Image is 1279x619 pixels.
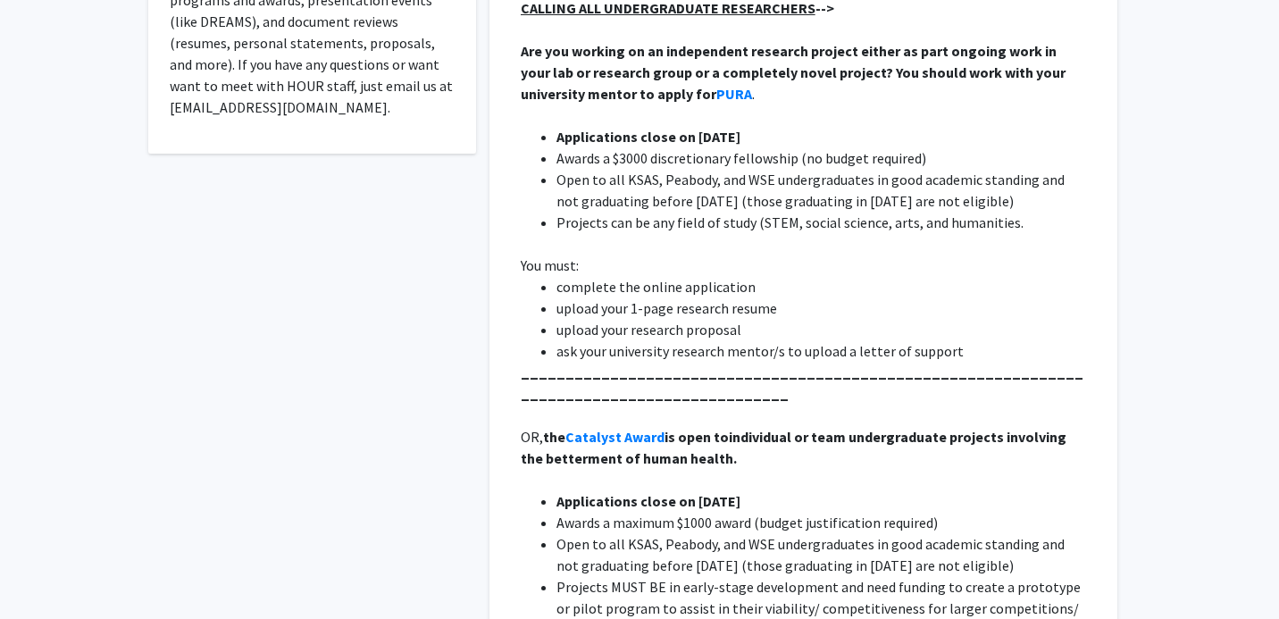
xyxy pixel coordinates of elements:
strong: Applications close on [DATE] [556,492,740,510]
a: Catalyst Award [565,428,665,446]
li: Open to all KSAS, Peabody, and WSE undergraduates in good academic standing and not graduating be... [556,533,1086,576]
strong: is open to [665,428,729,446]
li: Awards a maximum $1000 award (budget justification required) [556,512,1086,533]
iframe: Chat [13,539,76,606]
li: Awards a $3000 discretionary fellowship (no budget required) [556,147,1086,169]
p: . [521,40,1086,105]
strong: individual or team undergraduate projects involving the betterment of human health. [521,428,1069,467]
li: Projects can be any field of study (STEM, social science, arts, and humanities. [556,212,1086,233]
p: OR, [521,426,1086,469]
p: You must: [521,255,1086,276]
strong: Applications close on [DATE] [556,128,740,146]
li: complete the online application [556,276,1086,297]
li: upload your 1-page research resume [556,297,1086,319]
li: Open to all KSAS, Peabody, and WSE undergraduates in good academic standing and not graduating be... [556,169,1086,212]
strong: Are you working on an independent research project either as part ongoing work in your lab or res... [521,42,1068,103]
strong: the [543,428,565,446]
a: PURA [716,85,752,103]
li: upload your research proposal [556,319,1086,340]
li: ask your university research mentor/s to upload a letter of support [556,340,1086,362]
strong: _____________________________________________________________________________________________ [521,364,1083,403]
